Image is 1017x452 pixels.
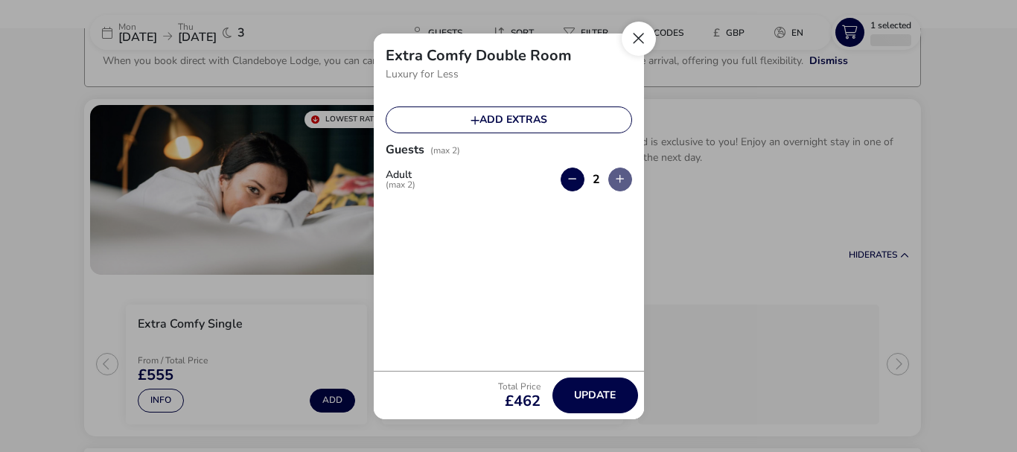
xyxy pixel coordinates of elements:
[622,22,656,56] button: Close
[386,63,632,86] p: Luxury for Less
[498,382,541,391] p: Total Price
[386,180,415,189] span: (max 2)
[430,144,460,156] span: (max 2)
[386,141,424,176] h2: Guests
[386,106,632,133] button: Add extras
[498,394,541,409] span: £462
[552,378,638,413] button: Update
[386,170,427,189] label: Adult
[386,45,572,66] h2: Extra Comfy Double Room
[574,389,616,401] span: Update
